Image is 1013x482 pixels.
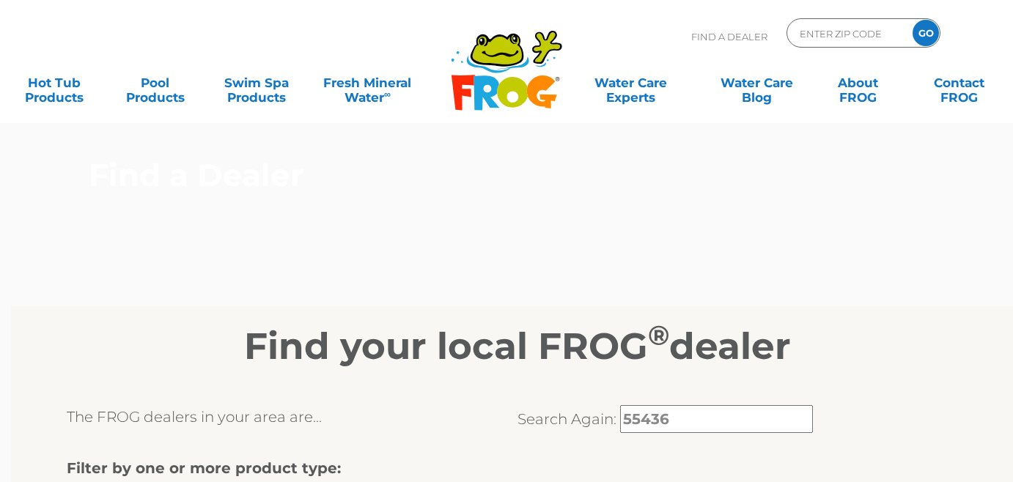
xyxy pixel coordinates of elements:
input: Zip Code Form [798,23,897,44]
sup: ∞ [384,89,391,100]
span: Search Again: [517,410,616,428]
a: ContactFROG [920,68,998,97]
a: AboutFROG [819,68,897,97]
a: PoolProducts [116,68,194,97]
label: Filter by one or more product type: [67,456,341,480]
div: The FROG dealers in your area are... [67,405,517,429]
p: Find A Dealer [691,18,767,55]
h1: Find a Dealer [89,157,878,193]
h2: Find your local FROG dealer [67,325,968,368]
a: Swim SpaProducts [217,68,295,97]
a: Water CareBlog [718,68,796,97]
input: GO [913,20,939,46]
a: Fresh MineralWater∞ [318,68,416,97]
a: Hot TubProducts [15,68,93,97]
sup: ® [648,319,669,352]
a: Water CareExperts [567,68,694,97]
